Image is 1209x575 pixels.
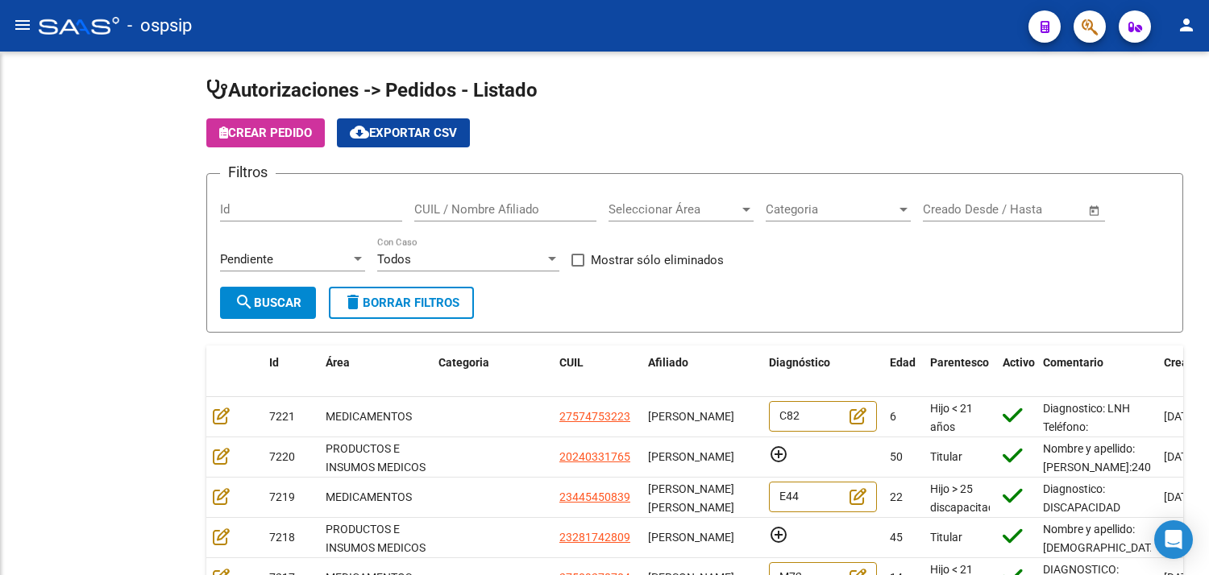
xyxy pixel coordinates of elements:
span: Edad [890,356,916,369]
span: [DATE] [1164,490,1197,503]
span: Activo [1003,356,1035,369]
span: Seleccionar Área [609,202,739,217]
mat-icon: search [235,292,254,312]
span: - ospsip [127,8,192,43]
h3: Filtros [220,161,276,184]
mat-icon: add_circle_outline [769,525,788,544]
input: Fecha fin [1003,202,1081,217]
datatable-header-cell: Afiliado [642,345,762,399]
button: Exportar CSV [337,118,470,147]
button: Crear Pedido [206,118,325,147]
span: MEDICAMENTOS [326,410,412,423]
span: Creado [1164,356,1201,369]
span: MEDICAMENTOS [326,490,412,503]
span: Categoria [766,202,896,217]
div: Open Intercom Messenger [1154,520,1193,559]
span: [PERSON_NAME] [648,450,734,463]
button: Borrar Filtros [329,287,474,319]
span: Titular [930,450,962,463]
span: Todos [377,252,411,267]
span: Hijo < 21 años [930,402,973,433]
mat-icon: add_circle_outline [769,445,788,464]
span: Nombre y apellido: [PERSON_NAME]:24033176 [1043,442,1183,474]
span: Nombre y apellido: [DEMOGRAPHIC_DATA] [PERSON_NAME]:28174280 [1043,523,1183,573]
span: 22 [890,490,903,503]
mat-icon: cloud_download [350,122,369,142]
span: Pendiente [220,252,273,267]
span: [DATE] [1164,410,1197,423]
span: Área [326,356,350,369]
span: 50 [890,450,903,463]
span: Diagnóstico [769,356,830,369]
span: Borrar Filtros [343,296,459,310]
div: E44 [769,482,877,513]
span: Buscar [235,296,301,310]
span: [PERSON_NAME] [648,410,734,423]
span: Comentario [1043,356,1103,369]
span: [DATE] [1164,450,1197,463]
mat-icon: delete [343,292,363,312]
span: Autorizaciones -> Pedidos - Listado [206,79,538,101]
span: 20240331765 [559,450,630,463]
span: [PERSON_NAME] [648,531,734,544]
span: 23445450839 [559,490,630,503]
span: Mostrar sólo eliminados [591,250,724,270]
span: 45 [890,531,903,544]
span: Parentesco [930,356,989,369]
span: PRODUCTOS E INSUMOS MEDICOS [326,523,426,554]
span: PRODUCTOS E INSUMOS MEDICOS [326,442,426,474]
datatable-header-cell: Comentario [1037,345,1157,399]
datatable-header-cell: Categoria [432,345,553,399]
datatable-header-cell: Parentesco [924,345,996,399]
datatable-header-cell: Edad [883,345,924,399]
span: CUIL [559,356,584,369]
span: [PERSON_NAME] [PERSON_NAME] [648,482,734,514]
datatable-header-cell: Área [319,345,432,399]
span: Hijo > 25 discapacitado [930,482,1001,514]
span: Titular [930,531,962,544]
button: Buscar [220,287,316,319]
datatable-header-cell: Activo [996,345,1037,399]
span: Crear Pedido [219,126,312,140]
span: 23281742809 [559,531,630,544]
span: 6 [890,410,896,423]
span: 7221 [269,410,295,423]
span: Id [269,356,279,369]
span: Categoria [438,356,489,369]
datatable-header-cell: Diagnóstico [762,345,883,399]
datatable-header-cell: CUIL [553,345,642,399]
mat-icon: person [1177,15,1196,35]
span: 7218 [269,531,295,544]
span: 7220 [269,450,295,463]
button: Open calendar [1086,201,1104,220]
mat-icon: menu [13,15,32,35]
span: Afiliado [648,356,688,369]
datatable-header-cell: Id [263,345,319,399]
span: Exportar CSV [350,126,457,140]
div: C82 [769,401,877,432]
span: 7219 [269,490,295,503]
input: Fecha inicio [923,202,988,217]
span: 27574753223 [559,410,630,423]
